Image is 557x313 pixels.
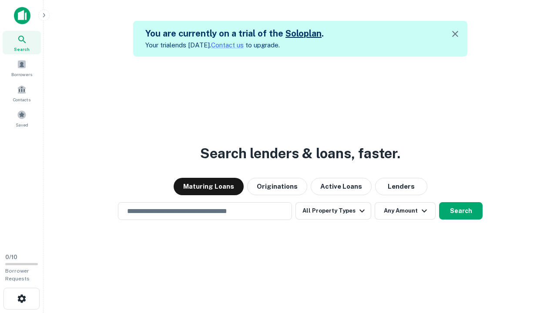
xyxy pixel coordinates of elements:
[211,41,244,49] a: Contact us
[439,202,483,220] button: Search
[14,46,30,53] span: Search
[375,202,436,220] button: Any Amount
[14,7,30,24] img: capitalize-icon.png
[513,243,557,285] iframe: Chat Widget
[3,81,41,105] a: Contacts
[145,40,324,50] p: Your trial ends [DATE]. to upgrade.
[13,96,30,103] span: Contacts
[311,178,372,195] button: Active Loans
[200,143,400,164] h3: Search lenders & loans, faster.
[11,71,32,78] span: Borrowers
[3,107,41,130] a: Saved
[3,31,41,54] a: Search
[5,268,30,282] span: Borrower Requests
[295,202,371,220] button: All Property Types
[375,178,427,195] button: Lenders
[16,121,28,128] span: Saved
[5,254,17,260] span: 0 / 10
[247,178,307,195] button: Originations
[145,27,324,40] h5: You are currently on a trial of the .
[174,178,244,195] button: Maturing Loans
[285,28,322,39] a: Soloplan
[3,56,41,80] a: Borrowers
